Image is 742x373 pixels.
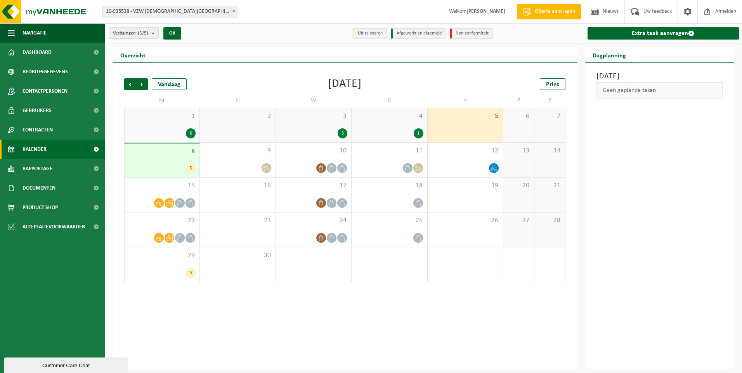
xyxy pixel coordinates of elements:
td: Z [503,94,534,108]
span: 3 [280,112,347,121]
span: Volgende [136,78,148,90]
div: Geen geplande taken [596,82,723,98]
span: 8 [128,147,196,156]
a: Extra taak aanvragen [588,27,739,40]
span: 25 [355,216,423,225]
span: 10 [280,147,347,155]
td: V [428,94,503,108]
div: 5 [186,163,196,173]
span: Contactpersonen [23,81,68,101]
span: Acceptatievoorwaarden [23,217,85,237]
button: OK [163,27,181,40]
span: 30 [204,251,271,260]
strong: [PERSON_NAME] [466,9,505,14]
td: W [276,94,352,108]
span: Dashboard [23,43,52,62]
span: Rapportage [23,159,52,178]
span: 16 [204,181,271,190]
td: M [124,94,200,108]
span: 21 [538,181,561,190]
span: Gebruikers [23,101,52,120]
td: D [352,94,427,108]
span: 10-935538 - VZW PRIESTER DAENS COLLEGE - AALST [102,6,238,17]
span: Product Shop [23,198,58,217]
span: 6 [507,112,530,121]
span: 9 [204,147,271,155]
span: Navigatie [23,23,47,43]
span: Bedrijfsgegevens [23,62,68,81]
li: Afgewerkt en afgemeld [391,28,446,39]
span: 27 [507,216,530,225]
span: 1 [128,112,196,121]
button: Vestigingen(5/5) [109,27,159,39]
span: 2 [204,112,271,121]
span: 23 [204,216,271,225]
span: Offerte aanvragen [533,8,577,16]
span: Contracten [23,120,53,140]
span: 28 [538,216,561,225]
div: 3 [338,128,347,138]
span: 18 [355,181,423,190]
span: 4 [355,112,423,121]
span: 17 [280,181,347,190]
div: 5 [186,268,196,278]
td: D [200,94,276,108]
div: 1 [414,128,423,138]
div: [DATE] [328,78,362,90]
iframe: chat widget [4,356,130,373]
span: 15 [128,181,196,190]
span: 22 [128,216,196,225]
span: 5 [432,112,499,121]
li: Uit te voeren [352,28,387,39]
span: 19 [432,181,499,190]
div: Vandaag [152,78,187,90]
h2: Overzicht [113,47,153,62]
span: 29 [128,251,196,260]
td: Z [534,94,565,108]
span: 20 [507,181,530,190]
span: Documenten [23,178,55,198]
count: (5/5) [138,31,148,36]
span: 14 [538,147,561,155]
div: 6 [186,128,196,138]
span: Vestigingen [113,28,148,39]
span: Kalender [23,140,47,159]
a: Offerte aanvragen [517,4,581,19]
span: Vorige [124,78,136,90]
span: 7 [538,112,561,121]
span: 26 [432,216,499,225]
li: Non-conformiteit [450,28,493,39]
span: 13 [507,147,530,155]
span: 12 [432,147,499,155]
a: Print [540,78,565,90]
h3: [DATE] [596,71,723,82]
span: 10-935538 - VZW PRIESTER DAENS COLLEGE - AALST [103,6,238,17]
span: Print [546,81,559,88]
span: 24 [280,216,347,225]
h2: Dagplanning [585,47,634,62]
span: 11 [355,147,423,155]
